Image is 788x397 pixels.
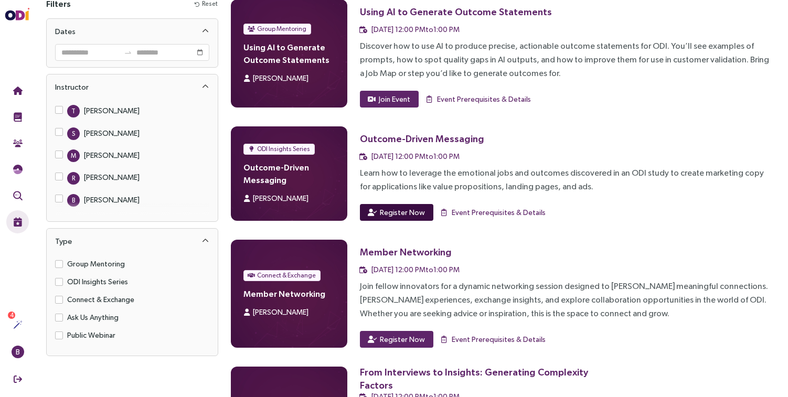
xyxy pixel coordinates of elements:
[243,287,335,300] h4: Member Networking
[440,204,546,221] button: Event Prerequisites & Details
[6,132,29,155] button: Community
[360,5,552,18] div: Using AI to Generate Outcome Statements
[360,91,419,108] button: Join Event
[47,229,218,254] div: Type
[16,346,20,358] span: B
[360,39,771,80] div: Discover how to use AI to produce precise, actionable outcome statements for ODI. You’ll see exam...
[63,312,123,323] span: Ask Us Anything
[47,19,218,44] div: Dates
[360,366,602,392] div: From Interviews to Insights: Generating Complexity Factors
[440,331,546,348] button: Event Prerequisites & Details
[6,105,29,128] button: Training
[84,194,140,206] div: [PERSON_NAME]
[63,329,120,341] span: Public Webinar
[452,207,546,218] span: Event Prerequisites & Details
[6,184,29,207] button: Outcome Validation
[72,127,75,140] span: S
[452,334,546,345] span: Event Prerequisites & Details
[71,105,76,117] span: T
[124,48,132,57] span: to
[243,41,335,66] h4: Using AI to Generate Outcome Statements
[379,93,410,105] span: Join Event
[13,217,23,227] img: Live Events
[55,235,72,248] div: Type
[6,340,29,363] button: B
[13,320,23,329] img: Actions
[55,81,89,93] div: Instructor
[72,172,75,185] span: R
[253,308,308,316] span: [PERSON_NAME]
[380,334,425,345] span: Register Now
[63,276,132,287] span: ODI Insights Series
[84,127,140,139] div: [PERSON_NAME]
[437,93,531,105] span: Event Prerequisites & Details
[257,270,316,281] span: Connect & Exchange
[8,312,15,319] sup: 4
[71,149,76,162] span: M
[360,331,433,348] button: Register Now
[371,152,460,160] span: [DATE] 12:00 PM to 1:00 PM
[6,79,29,102] button: Home
[253,194,308,202] span: [PERSON_NAME]
[47,74,218,100] div: Instructor
[13,191,23,200] img: Outcome Validation
[84,171,140,183] div: [PERSON_NAME]
[257,144,310,154] span: ODI Insights Series
[84,105,140,116] div: [PERSON_NAME]
[124,48,132,57] span: swap-right
[380,207,425,218] span: Register Now
[6,158,29,181] button: Needs Framework
[84,149,140,161] div: [PERSON_NAME]
[6,313,29,336] button: Actions
[13,112,23,122] img: Training
[360,280,771,320] div: Join fellow innovators for a dynamic networking session designed to [PERSON_NAME] meaningful conn...
[360,245,452,259] div: Member Networking
[243,161,335,186] h4: Outcome-Driven Messaging
[10,312,14,319] span: 4
[13,138,23,148] img: Community
[360,166,771,194] div: Learn how to leverage the emotional jobs and outcomes discovered in an ODI study to create market...
[257,24,306,34] span: Group Mentoring
[72,194,75,207] span: B
[6,368,29,391] button: Sign Out
[360,204,433,221] button: Register Now
[425,91,531,108] button: Event Prerequisites & Details
[63,294,139,305] span: Connect & Exchange
[360,132,484,145] div: Outcome-Driven Messaging
[13,165,23,174] img: JTBD Needs Framework
[6,210,29,233] button: Live Events
[253,74,308,82] span: [PERSON_NAME]
[371,25,460,34] span: [DATE] 12:00 PM to 1:00 PM
[63,258,129,270] span: Group Mentoring
[371,265,460,274] span: [DATE] 12:00 PM to 1:00 PM
[55,25,76,38] div: Dates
